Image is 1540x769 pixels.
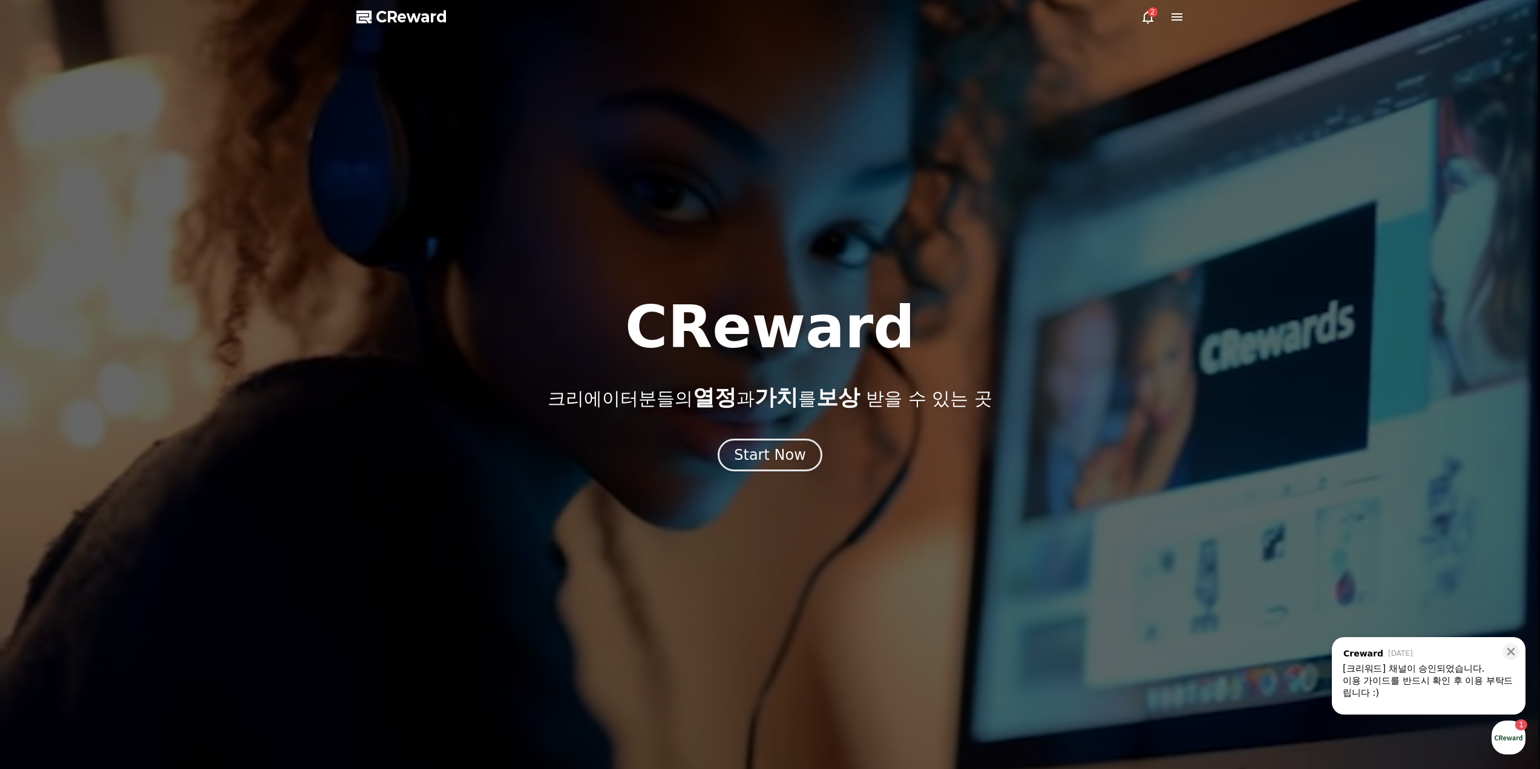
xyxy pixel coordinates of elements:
[356,7,447,27] a: CReward
[111,402,125,412] span: 대화
[123,383,127,393] span: 1
[693,385,736,410] span: 열정
[755,385,798,410] span: 가치
[1141,10,1155,24] a: 2
[718,451,822,462] a: Start Now
[718,439,822,471] button: Start Now
[38,402,45,411] span: 홈
[1148,7,1158,17] div: 2
[80,384,156,414] a: 1대화
[187,402,202,411] span: 설정
[734,445,806,465] div: Start Now
[156,384,232,414] a: 설정
[376,7,447,27] span: CReward
[548,385,992,410] p: 크리에이터분들의 과 를 받을 수 있는 곳
[625,298,915,356] h1: CReward
[4,384,80,414] a: 홈
[816,385,860,410] span: 보상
